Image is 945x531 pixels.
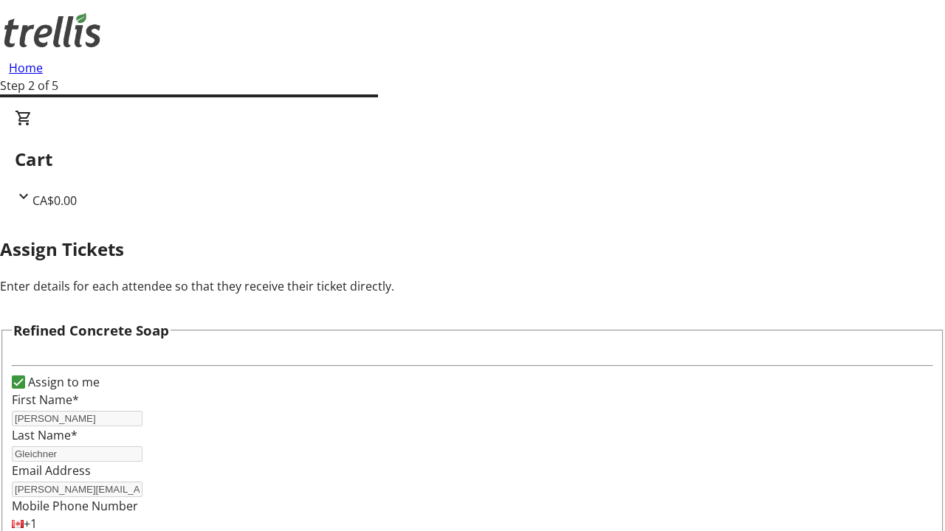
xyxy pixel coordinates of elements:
[15,146,930,173] h2: Cart
[12,498,138,514] label: Mobile Phone Number
[12,392,79,408] label: First Name*
[12,462,91,479] label: Email Address
[13,320,169,341] h3: Refined Concrete Soap
[25,373,100,391] label: Assign to me
[32,192,77,209] span: CA$0.00
[15,109,930,209] div: CartCA$0.00
[12,427,78,443] label: Last Name*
